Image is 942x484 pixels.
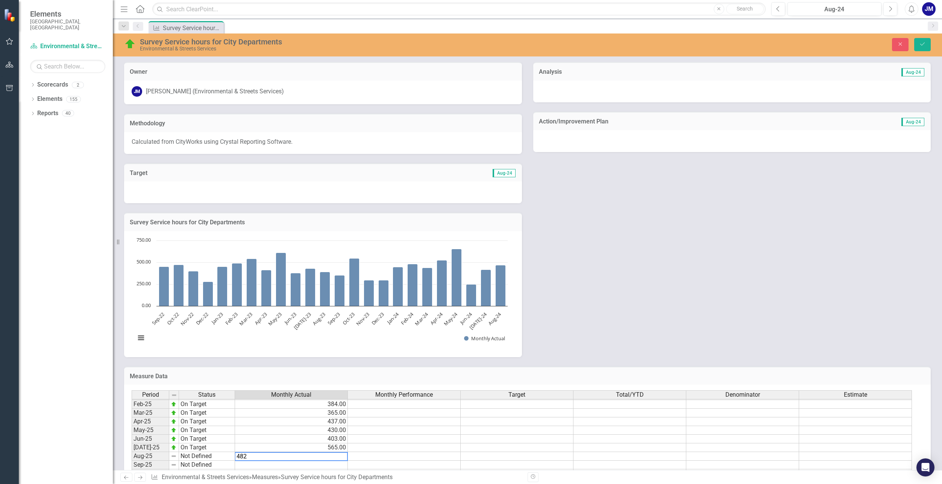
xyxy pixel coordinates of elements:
a: Environmental & Streets Services [30,42,105,51]
text: Nov-23 [355,311,371,327]
text: Sep-23 [326,311,341,326]
path: Sep-23, 350. Monthly Actual. [335,275,345,306]
h3: Analysis [539,68,729,75]
td: On Target [179,409,235,417]
td: 384.00 [235,400,348,409]
path: Jul-23, 431. Monthly Actual. [305,268,316,306]
text: Jan-24 [385,310,400,326]
img: ClearPoint Strategy [4,9,17,22]
path: Oct-23, 546. Monthly Actual. [349,258,360,306]
h3: Measure Data [130,373,925,380]
td: Sep-25 [132,461,169,469]
span: Total/YTD [616,391,644,398]
img: zOikAAAAAElFTkSuQmCC [171,419,177,425]
path: Aug-24, 468. Monthly Actual. [496,265,506,306]
path: Dec-22, 276. Monthly Actual. [203,282,213,306]
h3: Survey Service hours for City Departments [130,219,516,226]
span: Target [508,391,525,398]
td: On Target [179,426,235,435]
div: Survey Service hours for City Departments [140,38,581,46]
text: May-24 [442,310,459,327]
svg: Interactive chart [132,237,511,350]
path: Dec-23, 295. Monthly Actual. [379,280,389,306]
span: Status [198,391,215,398]
text: 250.00 [137,280,151,287]
img: 8DAGhfEEPCf229AAAAAElFTkSuQmCC [171,392,177,398]
span: Monthly Performance [375,391,433,398]
text: May-23 [267,311,283,327]
text: Aug-23 [311,311,327,327]
span: Period [142,391,159,398]
path: Sep-22, 452. Monthly Actual. [159,266,169,306]
td: May-25 [132,426,169,435]
path: Nov-23, 297. Monthly Actual. [364,280,374,306]
div: 155 [66,96,81,102]
img: zOikAAAAAElFTkSuQmCC [171,401,177,407]
td: 437.00 [235,417,348,426]
text: Jun-24 [458,310,473,326]
text: Apr-23 [253,311,268,326]
path: Mar-23, 539. Monthly Actual. [247,259,257,306]
text: 0.00 [142,302,151,309]
td: Not Defined [179,461,235,469]
path: May-23, 608. Monthly Actual. [276,253,286,306]
text: Jun-23 [282,311,297,326]
td: Mar-25 [132,409,169,417]
img: 8DAGhfEEPCf229AAAAAElFTkSuQmCC [171,453,177,459]
a: Measures [252,473,278,481]
text: [DATE]-23 [292,311,312,331]
path: Mar-24, 437. Monthly Actual. [422,268,432,306]
td: On Target [179,417,235,426]
td: 430.00 [235,426,348,435]
path: Feb-24, 480. Monthly Actual. [408,264,418,306]
div: Environmental & Streets Services [140,46,581,52]
a: Environmental & Streets Services [162,473,249,481]
td: On Target [179,435,235,443]
div: Open Intercom Messenger [916,458,934,476]
text: Feb-24 [399,310,415,326]
td: Jun-25 [132,435,169,443]
img: zOikAAAAAElFTkSuQmCC [171,410,177,416]
path: May-24, 653. Monthly Actual. [452,249,462,306]
div: [PERSON_NAME] (Environmental & Streets Services) [146,87,284,96]
a: Elements [37,95,62,103]
a: Scorecards [37,81,68,89]
text: Mar-23 [238,311,253,327]
text: 750.00 [137,236,151,243]
text: Sep-22 [150,311,166,326]
p: Calculated from CityWorks using Crystal Reporting Software. [132,138,514,146]
td: On Target [179,443,235,452]
img: 8DAGhfEEPCf229AAAAAElFTkSuQmCC [171,462,177,468]
path: Apr-23, 412. Monthly Actual. [261,270,272,306]
h3: Target [130,170,295,177]
h3: Methodology [130,120,516,127]
text: Apr-24 [429,310,444,326]
span: Aug-24 [493,169,516,177]
div: Survey Service hours for City Departments [163,23,222,33]
text: Dec-22 [194,311,210,326]
span: Search [737,6,753,12]
button: JM [922,2,936,16]
img: On Target [124,38,136,50]
td: Not Defined [179,452,235,461]
img: zOikAAAAAElFTkSuQmCC [171,436,177,442]
div: Aug-24 [790,5,879,14]
a: Reports [37,109,58,118]
div: 40 [62,110,74,117]
text: Jan-23 [209,311,225,326]
small: [GEOGRAPHIC_DATA], [GEOGRAPHIC_DATA] [30,18,105,31]
path: Oct-22, 473. Monthly Actual. [174,265,184,306]
td: 365.00 [235,409,348,417]
path: Nov-22, 397. Monthly Actual. [188,271,199,306]
text: 500.00 [137,258,151,265]
text: Feb-23 [224,311,239,326]
path: Aug-23, 389. Monthly Actual. [320,272,330,306]
text: Aug-24 [487,310,502,326]
path: Apr-24, 523. Monthly Actual. [437,260,447,306]
text: Nov-22 [179,311,195,327]
td: Apr-25 [132,417,169,426]
button: View chart menu, Chart [136,333,146,343]
text: Mar-24 [413,310,429,327]
td: 565.00 [235,443,348,452]
td: Aug-25 [132,452,169,461]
